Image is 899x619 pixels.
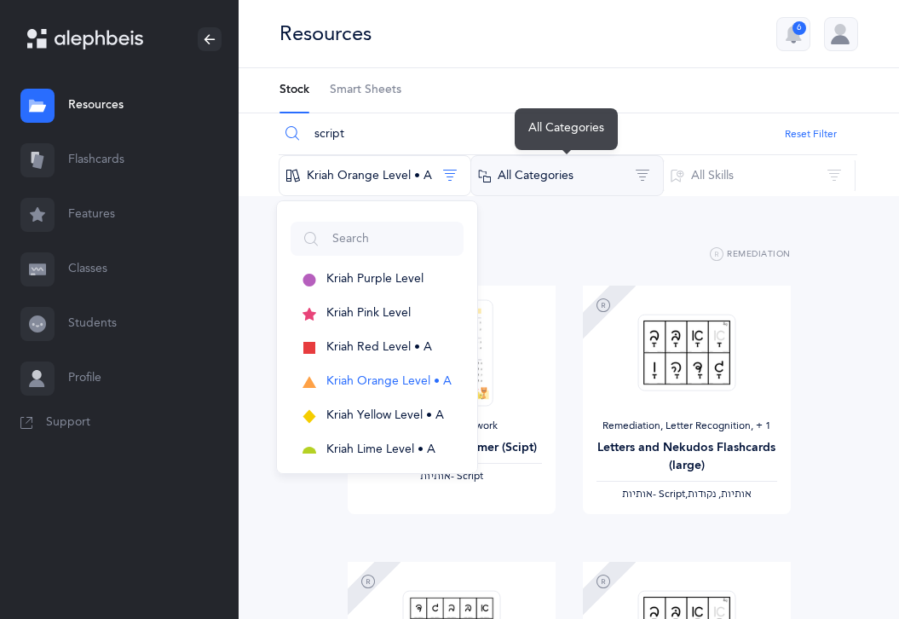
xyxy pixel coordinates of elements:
span: Kriah Pink Level [326,306,411,320]
button: 6 [776,17,810,51]
button: Reset Filter [785,126,837,142]
span: ‫אותיות‬ [622,488,653,500]
div: 6 [792,21,806,35]
button: All Categories [470,155,663,196]
button: Kriah Lime Level • A [291,433,464,467]
span: Kriah Yellow Level • A [326,408,444,422]
span: Kriah Orange Level • A [326,374,452,388]
input: Search Resources [279,113,857,154]
span: ‫אותיות‬ [420,470,451,482]
span: Smart Sheets [330,82,401,99]
button: Remediation [710,245,791,265]
button: Kriah Orange Level • A [279,155,471,196]
span: Support [46,414,90,431]
button: Kriah Green Level • A [291,467,464,501]
button: Kriah Pink Level [291,297,464,331]
span: Kriah Purple Level [326,272,424,286]
span: Kriah Lime Level • A [326,443,435,456]
div: Letters and Nekudos Flashcards (large) [596,439,777,475]
span: - Script, [653,488,688,500]
button: Kriah Purple Level [291,263,464,297]
div: All Categories [515,108,618,150]
span: Kriah Red Level • A [326,340,432,354]
button: Kriah Orange Level • A [291,365,464,399]
div: - Script [361,470,542,483]
div: Remediation, Letter Recognition‪, + 1‬ [596,419,777,433]
button: Kriah Yellow Level • A [291,399,464,433]
input: Search [291,222,464,256]
span: ‫אותיות, נקודות‬ [688,488,752,500]
img: Large_Script_Letters_and__Nekudos_Flashcards_thumbnail_1733040497.png [637,314,735,391]
div: Resources [279,20,372,48]
button: All Skills [663,155,856,196]
button: Kriah Red Level • A [291,331,464,365]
